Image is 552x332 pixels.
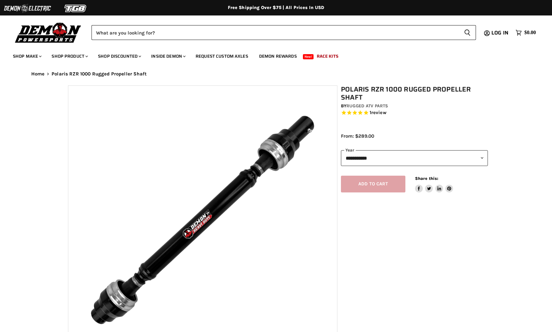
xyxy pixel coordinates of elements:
[92,25,459,40] input: Search
[93,50,145,63] a: Shop Discounted
[8,47,534,63] ul: Main menu
[31,71,45,77] a: Home
[341,133,374,139] span: From: $289.00
[13,21,83,44] img: Demon Powersports
[303,54,314,59] span: New!
[371,110,386,116] span: review
[8,50,45,63] a: Shop Make
[92,25,476,40] form: Product
[254,50,302,63] a: Demon Rewards
[512,28,539,37] a: $0.00
[459,25,476,40] button: Search
[146,50,189,63] a: Inside Demon
[341,150,488,166] select: year
[191,50,253,63] a: Request Custom Axles
[341,110,488,116] span: Rated 5.0 out of 5 stars 1 reviews
[18,71,534,77] nav: Breadcrumbs
[341,85,488,102] h1: Polaris RZR 1000 Rugged Propeller Shaft
[52,2,100,15] img: TGB Logo 2
[489,30,512,36] a: Log in
[491,29,508,37] span: Log in
[524,30,536,36] span: $0.00
[3,2,52,15] img: Demon Electric Logo 2
[312,50,343,63] a: Race Kits
[370,110,386,116] span: 1 reviews
[47,50,92,63] a: Shop Product
[341,103,488,110] div: by
[346,103,388,109] a: Rugged ATV Parts
[415,176,438,181] span: Share this:
[415,176,453,193] aside: Share this:
[52,71,147,77] span: Polaris RZR 1000 Rugged Propeller Shaft
[18,5,534,11] div: Free Shipping Over $75 | All Prices In USD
